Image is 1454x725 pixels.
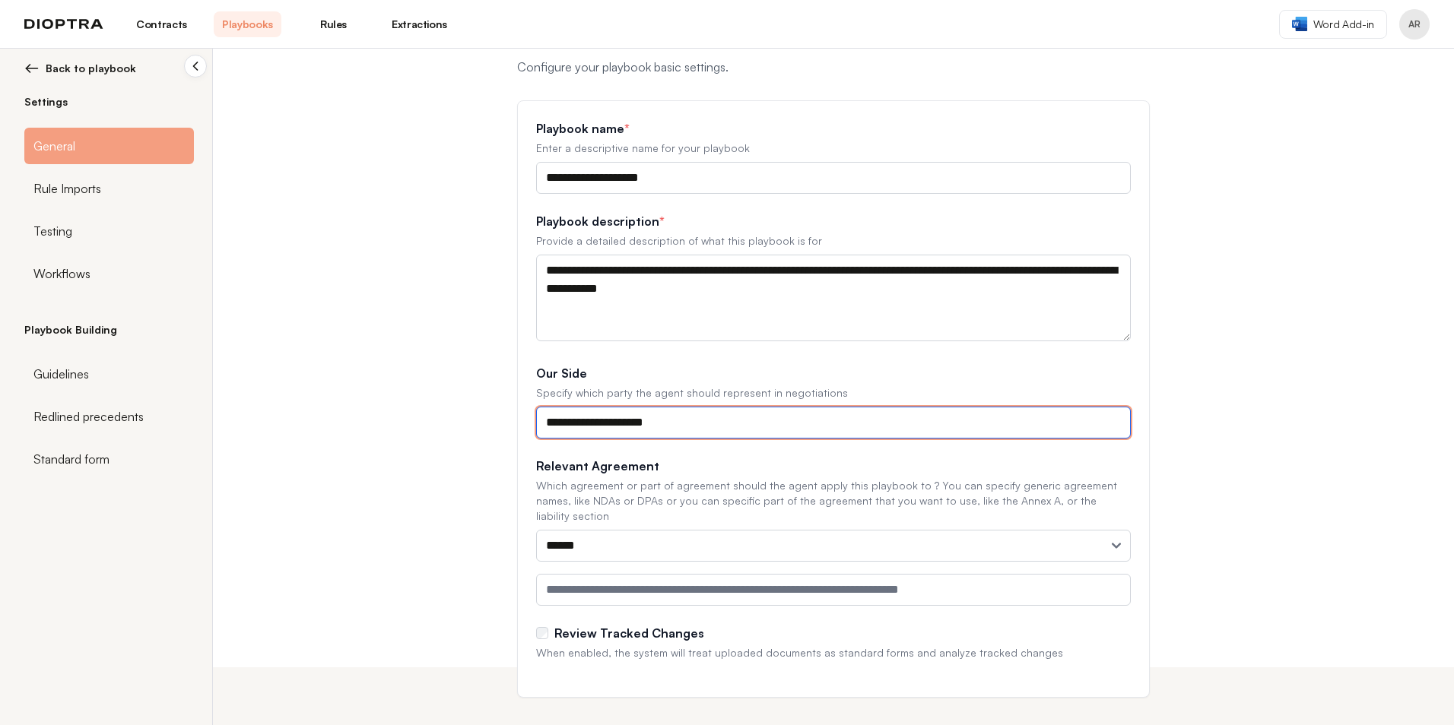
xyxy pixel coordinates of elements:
[536,141,1131,156] p: Enter a descriptive name for your playbook
[33,407,144,426] span: Redlined precedents
[128,11,195,37] a: Contracts
[536,364,1131,382] label: Our Side
[24,61,194,76] button: Back to playbook
[386,11,453,37] a: Extractions
[24,61,40,76] img: left arrow
[33,137,75,155] span: General
[24,322,194,337] h2: Playbook Building
[33,450,110,468] span: Standard form
[536,119,1131,138] label: Playbook name
[46,61,136,76] span: Back to playbook
[536,478,1131,524] p: Which agreement or part of agreement should the agent apply this playbook to ? You can specify ge...
[1313,17,1374,32] span: Word Add-in
[214,11,281,37] a: Playbooks
[1279,10,1387,39] a: Word Add-in
[536,233,1131,249] p: Provide a detailed description of what this playbook is for
[33,222,72,240] span: Testing
[517,58,1150,76] p: Configure your playbook basic settings.
[1399,9,1430,40] button: Profile menu
[536,645,1131,660] p: When enabled, the system will treat uploaded documents as standard forms and analyze tracked changes
[536,212,1131,230] label: Playbook description
[24,94,194,109] h2: Settings
[536,457,1131,475] label: Relevant Agreement
[33,365,89,383] span: Guidelines
[1292,17,1307,31] img: word
[300,11,367,37] a: Rules
[184,55,207,78] button: Collapse sidebar
[33,179,101,198] span: Rule Imports
[536,385,1131,400] p: Specify which party the agent should represent in negotiations
[24,19,103,30] img: logo
[33,264,90,283] span: Workflows
[554,624,704,642] label: Review Tracked Changes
